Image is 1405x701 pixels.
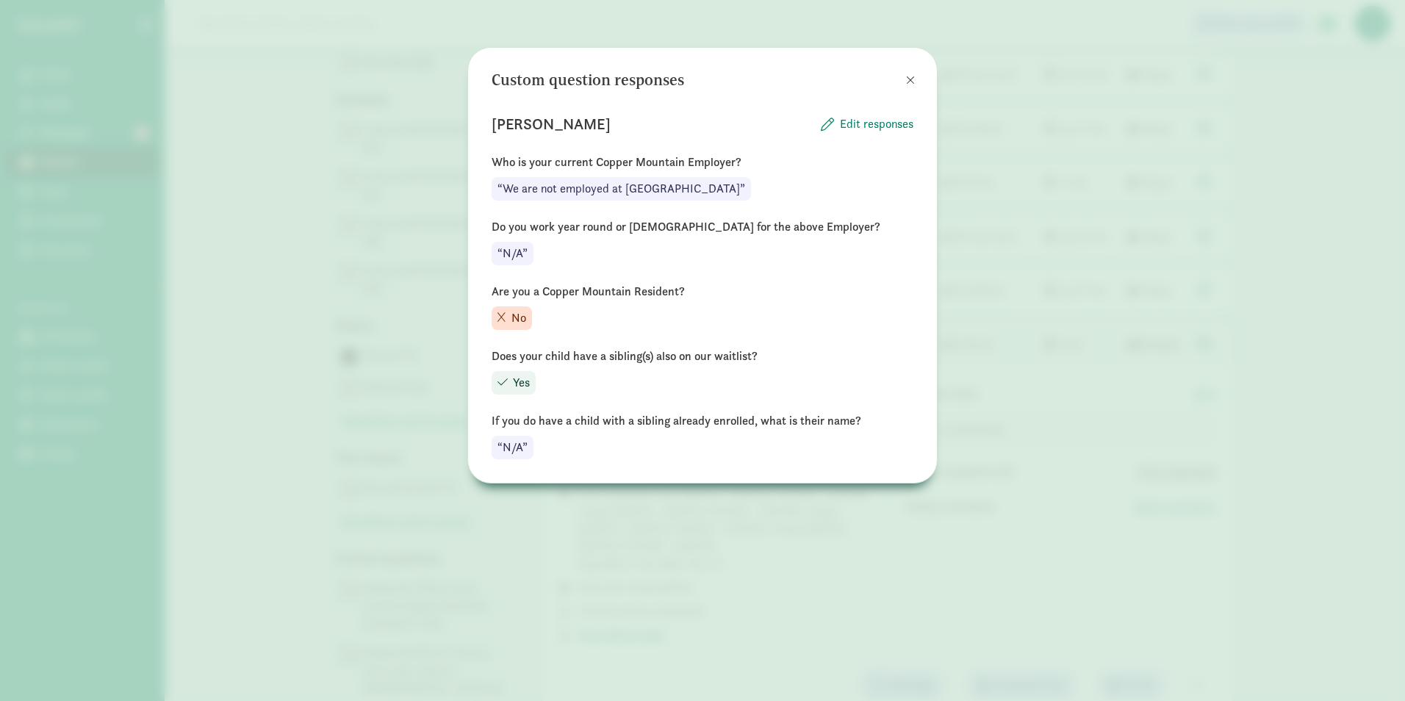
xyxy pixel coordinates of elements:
p: Do you work year round or [DEMOGRAPHIC_DATA] for the above Employer? [492,218,913,236]
p: [PERSON_NAME] [492,112,610,136]
span: Edit responses [840,115,913,133]
h3: Custom question responses [492,71,684,89]
p: Who is your current Copper Mountain Employer? [492,154,913,171]
p: If you do have a child with a sibling already enrolled, what is their name? [492,412,913,430]
div: Yes [492,371,536,395]
div: No [492,306,532,330]
div: “N/A” [492,436,533,459]
p: Does your child have a sibling(s) also on our waitlist? [492,348,913,365]
p: Are you a Copper Mountain Resident? [492,283,913,301]
div: “N/A” [492,242,533,265]
button: Edit responses [821,115,913,133]
div: “We are not employed at [GEOGRAPHIC_DATA]” [492,177,751,201]
iframe: Chat Widget [1332,630,1405,701]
